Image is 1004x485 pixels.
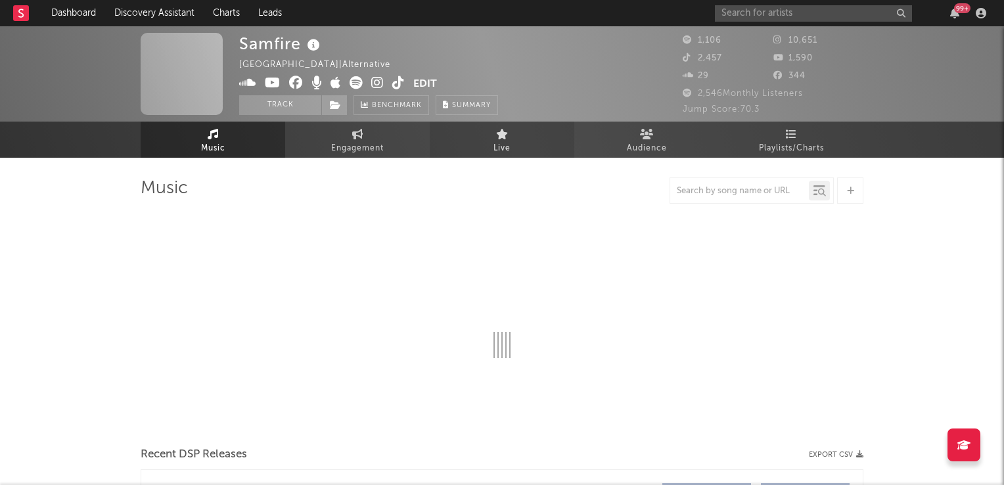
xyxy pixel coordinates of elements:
div: Samfire [239,33,323,55]
button: Summary [436,95,498,115]
a: Engagement [285,122,430,158]
span: Jump Score: 70.3 [683,105,760,114]
button: Track [239,95,321,115]
span: 2,457 [683,54,722,62]
span: Audience [627,141,667,156]
a: Benchmark [354,95,429,115]
span: 10,651 [773,36,817,45]
span: Engagement [331,141,384,156]
span: 2,546 Monthly Listeners [683,89,803,98]
span: Playlists/Charts [759,141,824,156]
span: Benchmark [372,98,422,114]
div: 99 + [954,3,970,13]
span: Music [201,141,225,156]
span: 29 [683,72,709,80]
a: Live [430,122,574,158]
span: Summary [452,102,491,109]
div: [GEOGRAPHIC_DATA] | Alternative [239,57,405,73]
input: Search for artists [715,5,912,22]
button: Edit [413,76,437,93]
a: Playlists/Charts [719,122,863,158]
span: 1,590 [773,54,813,62]
button: Export CSV [809,451,863,459]
button: 99+ [950,8,959,18]
a: Audience [574,122,719,158]
span: 344 [773,72,806,80]
input: Search by song name or URL [670,186,809,196]
span: Live [493,141,511,156]
span: 1,106 [683,36,721,45]
a: Music [141,122,285,158]
span: Recent DSP Releases [141,447,247,463]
